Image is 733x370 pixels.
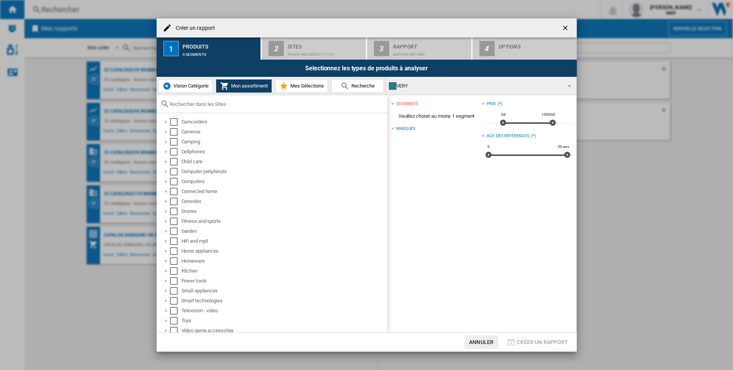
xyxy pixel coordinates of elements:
md-checkbox: Select [170,217,181,225]
md-checkbox: Select [170,307,181,315]
div: 1 [163,41,179,56]
div: Cameras [181,128,386,136]
button: 2 Sites Profil par défaut (1194) [262,37,367,60]
md-checkbox: Select [170,168,181,175]
button: Vision Catégorie [158,79,213,93]
span: 0£ [500,112,507,118]
md-checkbox: Select [170,198,181,205]
div: Fitness and sports [181,217,386,225]
md-checkbox: Select [170,158,181,166]
md-checkbox: Select [170,327,181,334]
div: 2 [269,41,284,56]
div: Small appliances [181,287,386,295]
div: 4 [479,41,495,56]
div: Consoles [181,198,386,205]
div: Drones [181,208,386,215]
md-checkbox: Select [170,227,181,235]
span: 0 [486,144,491,150]
md-checkbox: Select [170,237,181,245]
button: Mes Sélections [275,79,328,93]
md-checkbox: Select [170,287,181,295]
span: Vision Catégorie [172,83,209,89]
button: 3 Rapport Matrice des prix [367,37,472,60]
input: Rechercher dans les Sites [170,101,383,107]
div: 3 [374,41,389,56]
div: Cellphones [181,148,386,156]
md-checkbox: Select [170,247,181,255]
button: Annuler [464,335,498,349]
div: Camping [181,138,386,146]
span: 10000£ [540,112,556,118]
span: Mes Sélections [288,83,324,89]
button: 1 Produits 0 segments [157,37,262,60]
button: Recherche [331,79,384,93]
span: Créer un rapport [517,339,568,345]
div: Rapport [393,41,468,49]
div: Profil par défaut (1194) [288,49,363,57]
div: Garden [181,227,386,235]
span: Mon assortiment [229,83,268,89]
md-checkbox: Select [170,188,181,195]
div: Hifi and mp3 [181,237,386,245]
div: Computers [181,178,386,185]
md-checkbox: Select [170,267,181,275]
div: Computer peripherals [181,168,386,175]
div: Age des références [487,133,529,139]
md-checkbox: Select [170,208,181,215]
div: Home appliances [181,247,386,255]
button: 4 Options [472,37,577,60]
button: Mon assortiment [216,79,272,93]
div: segments [396,101,418,107]
span: 30 ans [557,144,570,150]
h4: Créer un rapport [172,24,215,32]
md-checkbox: Select [170,148,181,156]
div: Video game accessories [181,327,386,334]
div: Television - video [181,307,386,315]
md-checkbox: Select [170,317,181,325]
div: Marques [396,126,416,132]
div: Child care [181,158,386,166]
button: Créer un rapport [504,335,570,349]
md-checkbox: Select [170,138,181,146]
div: Prix [487,101,496,107]
md-checkbox: Select [170,128,181,136]
md-checkbox: Select [170,297,181,305]
button: getI18NText('BUTTONS.CLOSE_DIALOG') [558,20,574,36]
div: VERY [389,81,561,91]
div: Homeware [181,257,386,265]
div: Kitchen [181,267,386,275]
div: Selectionnez les types de produits à analyser [157,60,577,77]
md-checkbox: Select [170,257,181,265]
div: Produits [183,41,258,49]
div: Power tools [181,277,386,285]
span: Veuillez choisir au moins 1 segment [391,109,482,123]
div: Toys [181,317,386,325]
div: 0 segments [183,49,258,57]
div: Matrice des prix [393,49,468,57]
div: Camcorders [181,118,386,126]
div: Sites [288,41,363,49]
md-checkbox: Select [170,277,181,285]
div: Smart technologies [181,297,386,305]
span: Recherche [350,83,375,89]
ng-md-icon: getI18NText('BUTTONS.CLOSE_DIALOG') [561,24,571,33]
md-checkbox: Select [170,118,181,126]
div: Options [498,41,574,49]
img: wiser-icon-blue.png [162,81,172,91]
div: Connected home [181,188,386,195]
md-checkbox: Select [170,178,181,185]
